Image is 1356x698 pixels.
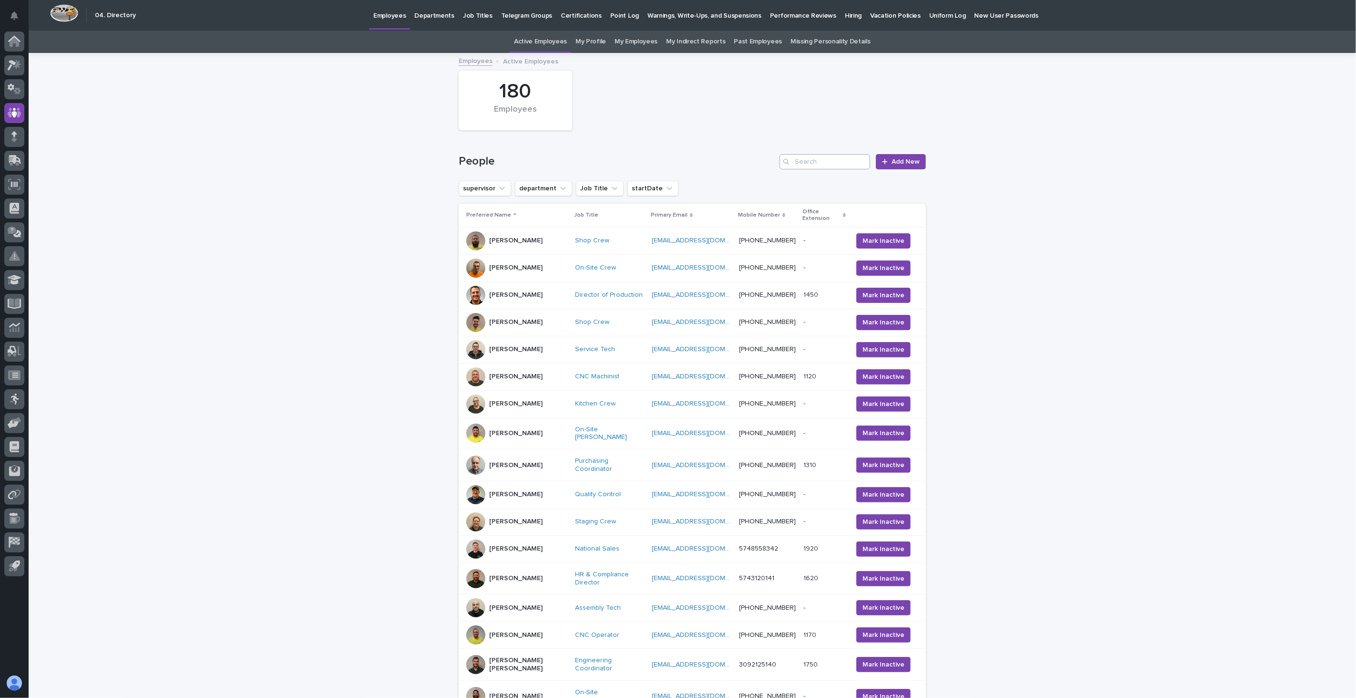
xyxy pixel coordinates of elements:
tr: [PERSON_NAME]National Sales [EMAIL_ADDRESS][DOMAIN_NAME] 574855834219201920 Mark Inactive [459,535,926,563]
p: - [803,235,807,245]
a: [EMAIL_ADDRESS][DOMAIN_NAME] [652,292,760,298]
p: [PERSON_NAME] [489,574,543,583]
a: Add New [876,154,926,169]
a: Active Employees [514,31,567,53]
tr: [PERSON_NAME]Assembly Tech [EMAIL_ADDRESS][DOMAIN_NAME] [PHONE_NUMBER]-- Mark Inactive [459,594,926,622]
tr: [PERSON_NAME]CNC Machinist [EMAIL_ADDRESS][DOMAIN_NAME] [PHONE_NUMBER]11201120 Mark Inactive [459,363,926,390]
img: Workspace Logo [50,4,78,22]
a: [EMAIL_ADDRESS][DOMAIN_NAME] [652,545,760,552]
span: Mark Inactive [863,660,904,669]
tr: [PERSON_NAME]On-Site [PERSON_NAME] [EMAIL_ADDRESS][DOMAIN_NAME] [PHONE_NUMBER]-- Mark Inactive [459,417,926,449]
a: [PHONE_NUMBER] [739,430,796,437]
tr: [PERSON_NAME]HR & Compliance Director [EMAIL_ADDRESS][DOMAIN_NAME] 574312014116201620 Mark Inactive [459,563,926,594]
button: Mark Inactive [856,426,911,441]
p: Primary Email [651,210,688,220]
button: Mark Inactive [856,514,911,530]
button: Mark Inactive [856,396,911,412]
span: Mark Inactive [863,372,904,382]
span: Mark Inactive [863,630,904,640]
p: Job Title [574,210,598,220]
a: On-Site Crew [575,264,616,272]
a: [EMAIL_ADDRESS][DOMAIN_NAME] [652,491,760,498]
h2: 04. Directory [95,11,136,20]
tr: [PERSON_NAME]Shop Crew [EMAIL_ADDRESS][DOMAIN_NAME] [PHONE_NUMBER]-- Mark Inactive [459,309,926,336]
p: - [803,344,807,354]
span: Mark Inactive [863,603,904,613]
button: startDate [627,181,678,196]
a: Past Employees [734,31,782,53]
span: Mark Inactive [863,345,904,354]
p: 1310 [803,459,818,469]
tr: [PERSON_NAME] [PERSON_NAME]Engineering Coordinator [EMAIL_ADDRESS][DOMAIN_NAME] 30921251401750175... [459,649,926,681]
button: Mark Inactive [856,627,911,643]
a: Quality Control [575,490,621,499]
p: [PERSON_NAME] [489,604,543,612]
a: CNC Machinist [575,373,619,381]
a: [EMAIL_ADDRESS][DOMAIN_NAME] [652,661,760,668]
tr: [PERSON_NAME]CNC Operator [EMAIL_ADDRESS][DOMAIN_NAME] [PHONE_NUMBER]11701170 Mark Inactive [459,622,926,649]
button: supervisor [459,181,511,196]
span: Mark Inactive [863,544,904,554]
a: My Indirect Reports [666,31,725,53]
a: [PHONE_NUMBER] [739,518,796,525]
p: [PERSON_NAME] [489,490,543,499]
a: Purchasing Coordinator [575,457,644,473]
p: [PERSON_NAME] [489,429,543,438]
button: department [515,181,572,196]
a: [EMAIL_ADDRESS][DOMAIN_NAME] [652,319,760,325]
p: [PERSON_NAME] [489,545,543,553]
a: Kitchen Crew [575,400,616,408]
p: 1120 [803,371,818,381]
p: [PERSON_NAME] [PERSON_NAME] [489,656,567,673]
button: Mark Inactive [856,288,911,303]
a: [PHONE_NUMBER] [739,604,796,611]
span: Mark Inactive [863,574,904,583]
p: [PERSON_NAME] [489,373,543,381]
p: - [803,398,807,408]
input: Search [780,154,870,169]
tr: [PERSON_NAME]Staging Crew [EMAIL_ADDRESS][DOMAIN_NAME] [PHONE_NUMBER]-- Mark Inactive [459,508,926,535]
h1: People [459,155,776,168]
a: [EMAIL_ADDRESS][DOMAIN_NAME] [652,237,760,244]
span: Add New [892,158,920,165]
a: [PHONE_NUMBER] [739,319,796,325]
p: [PERSON_NAME] [489,631,543,639]
button: Mark Inactive [856,342,911,357]
p: Preferred Name [466,210,511,220]
a: [PHONE_NUMBER] [739,292,796,298]
a: Employees [459,55,493,66]
tr: [PERSON_NAME]Shop Crew [EMAIL_ADDRESS][DOMAIN_NAME] [PHONE_NUMBER]-- Mark Inactive [459,227,926,254]
a: 5748558342 [739,545,778,552]
a: [PHONE_NUMBER] [739,400,796,407]
button: Job Title [576,181,624,196]
button: Mark Inactive [856,369,911,385]
a: CNC Operator [575,631,619,639]
p: 1450 [803,289,820,299]
a: [EMAIL_ADDRESS][DOMAIN_NAME] [652,346,760,353]
div: Notifications [12,11,24,27]
a: [EMAIL_ADDRESS][DOMAIN_NAME] [652,400,760,407]
span: Mark Inactive [863,291,904,300]
tr: [PERSON_NAME]On-Site Crew [EMAIL_ADDRESS][DOMAIN_NAME] [PHONE_NUMBER]-- Mark Inactive [459,254,926,281]
tr: [PERSON_NAME]Quality Control [EMAIL_ADDRESS][DOMAIN_NAME] [PHONE_NUMBER]-- Mark Inactive [459,481,926,508]
p: 1750 [803,659,820,669]
a: National Sales [575,545,619,553]
a: Shop Crew [575,318,609,326]
p: 1920 [803,543,820,553]
p: 1620 [803,573,820,583]
button: Notifications [4,6,24,26]
button: Mark Inactive [856,487,911,502]
a: [EMAIL_ADDRESS][DOMAIN_NAME] [652,575,760,582]
a: Engineering Coordinator [575,656,644,673]
a: [PHONE_NUMBER] [739,373,796,380]
p: [PERSON_NAME] [489,461,543,469]
p: - [803,262,807,272]
button: users-avatar [4,673,24,693]
a: [EMAIL_ADDRESS][DOMAIN_NAME] [652,264,760,271]
tr: [PERSON_NAME]Purchasing Coordinator [EMAIL_ADDRESS][DOMAIN_NAME] [PHONE_NUMBER]13101310 Mark Inac... [459,449,926,481]
a: [PHONE_NUMBER] [739,237,796,244]
span: Mark Inactive [863,517,904,527]
a: [PHONE_NUMBER] [739,346,796,353]
a: 3092125140 [739,661,776,668]
p: [PERSON_NAME] [489,264,543,272]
